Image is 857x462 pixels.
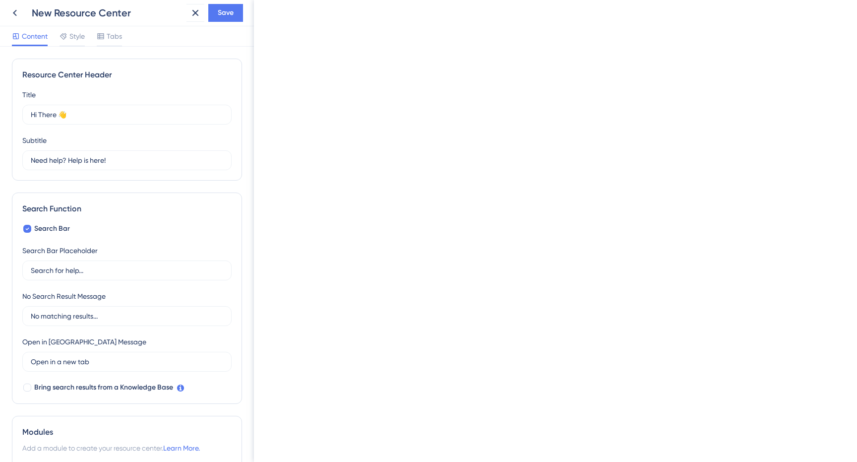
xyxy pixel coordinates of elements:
[22,426,232,438] div: Modules
[163,444,200,452] a: Learn More.
[34,223,70,235] span: Search Bar
[31,109,223,120] input: Title
[22,30,48,42] span: Content
[22,89,36,101] div: Title
[22,69,232,81] div: Resource Center Header
[69,30,85,42] span: Style
[107,30,122,42] span: Tabs
[218,7,234,19] span: Save
[31,356,223,367] input: Open in a new tab
[22,444,163,452] span: Add a module to create your resource center.
[22,203,232,215] div: Search Function
[31,155,223,166] input: Description
[31,265,223,276] input: Search for help...
[22,245,98,257] div: Search Bar Placeholder
[208,4,243,22] button: Save
[32,6,183,20] div: New Resource Center
[22,290,106,302] div: No Search Result Message
[22,336,146,348] div: Open in [GEOGRAPHIC_DATA] Message
[22,134,47,146] div: Subtitle
[34,382,173,394] span: Bring search results from a Knowledge Base
[31,311,223,322] input: No matching results...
